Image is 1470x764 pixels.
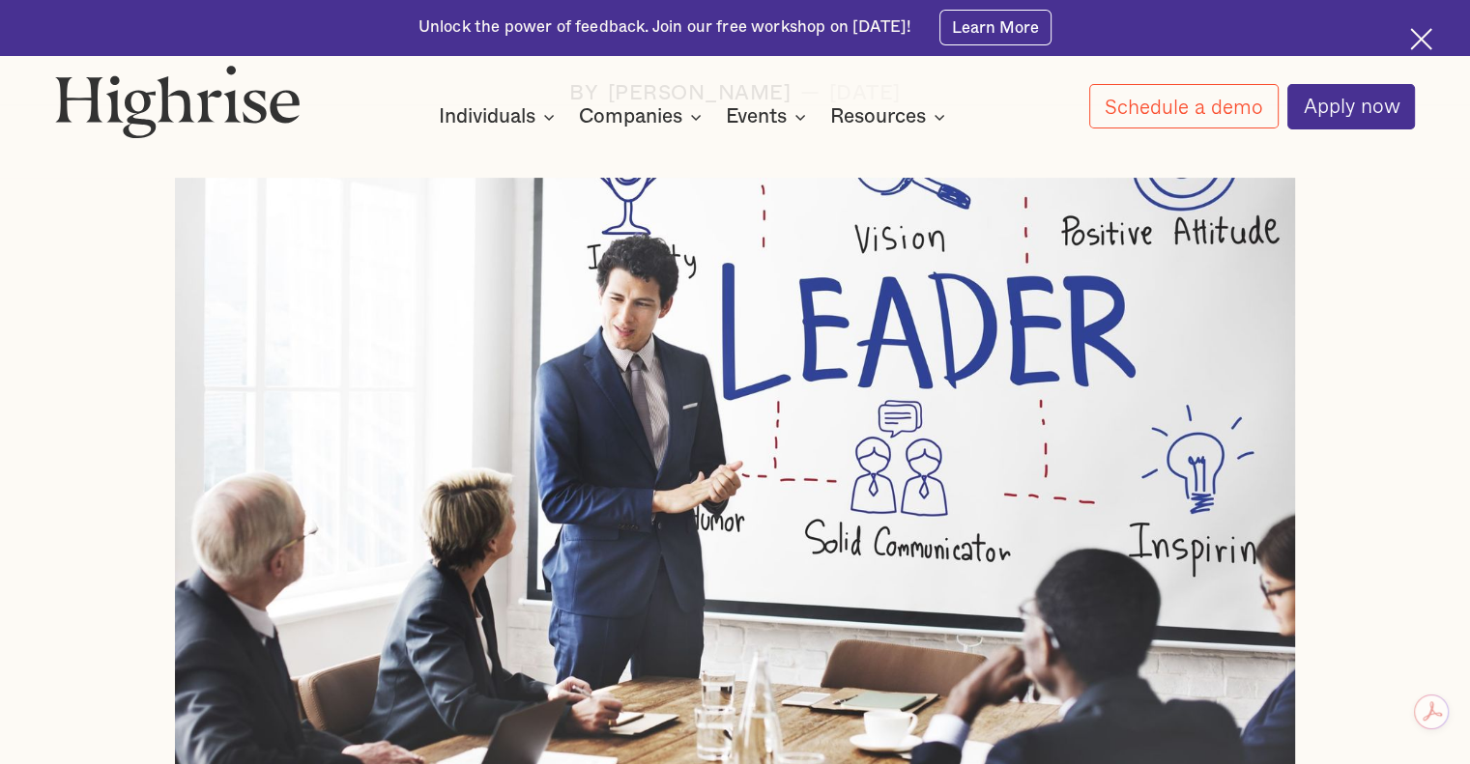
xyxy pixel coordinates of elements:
div: Companies [579,105,707,128]
div: Events [726,105,812,128]
img: Cross icon [1410,28,1432,50]
div: Events [726,105,787,128]
a: Learn More [939,10,1052,44]
a: Apply now [1287,84,1415,129]
div: Resources [830,105,926,128]
div: Individuals [439,105,535,128]
div: Companies [579,105,682,128]
div: Individuals [439,105,561,128]
a: Schedule a demo [1089,84,1279,128]
img: Highrise logo [55,65,301,139]
div: Resources [830,105,951,128]
div: Unlock the power of feedback. Join our free workshop on [DATE]! [418,16,911,39]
